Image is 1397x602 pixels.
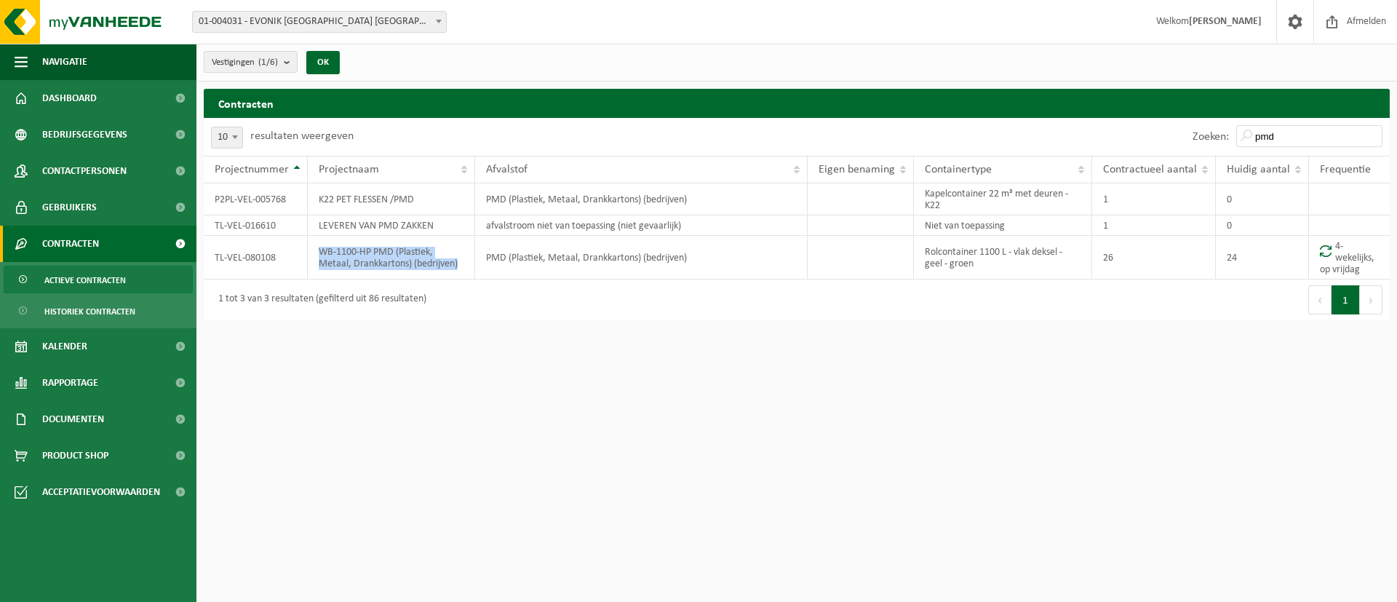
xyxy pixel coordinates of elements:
[1308,285,1332,314] button: Previous
[211,287,426,313] div: 1 tot 3 van 3 resultaten (gefilterd uit 86 resultaten)
[914,236,1093,280] td: Rolcontainer 1100 L - vlak deksel - geel - groen
[204,89,1390,117] h2: Contracten
[204,183,308,215] td: P2PL-VEL-005768
[308,183,475,215] td: K22 PET FLESSEN /PMD
[819,164,895,175] span: Eigen benaming
[42,437,108,474] span: Product Shop
[192,11,447,33] span: 01-004031 - EVONIK ANTWERPEN NV - ANTWERPEN
[1216,183,1309,215] td: 0
[1309,236,1390,280] td: 4-wekelijks, op vrijdag
[486,164,528,175] span: Afvalstof
[1216,236,1309,280] td: 24
[475,183,808,215] td: PMD (Plastiek, Metaal, Drankkartons) (bedrijven)
[1332,285,1360,314] button: 1
[42,365,98,401] span: Rapportage
[1189,16,1262,27] strong: [PERSON_NAME]
[193,12,446,32] span: 01-004031 - EVONIK ANTWERPEN NV - ANTWERPEN
[42,153,127,189] span: Contactpersonen
[42,474,160,510] span: Acceptatievoorwaarden
[914,183,1093,215] td: Kapelcontainer 22 m³ met deuren - K22
[308,215,475,236] td: LEVEREN VAN PMD ZAKKEN
[306,51,340,74] button: OK
[1216,215,1309,236] td: 0
[211,127,243,148] span: 10
[42,226,99,262] span: Contracten
[1092,215,1216,236] td: 1
[308,236,475,280] td: WB-1100-HP PMD (Plastiek, Metaal, Drankkartons) (bedrijven)
[1360,285,1382,314] button: Next
[204,51,298,73] button: Vestigingen(1/6)
[42,328,87,365] span: Kalender
[204,215,308,236] td: TL-VEL-016610
[250,130,354,142] label: resultaten weergeven
[475,236,808,280] td: PMD (Plastiek, Metaal, Drankkartons) (bedrijven)
[215,164,289,175] span: Projectnummer
[42,116,127,153] span: Bedrijfsgegevens
[1092,183,1216,215] td: 1
[4,266,193,293] a: Actieve contracten
[1103,164,1197,175] span: Contractueel aantal
[42,80,97,116] span: Dashboard
[1092,236,1216,280] td: 26
[42,401,104,437] span: Documenten
[212,127,242,148] span: 10
[204,236,308,280] td: TL-VEL-080108
[1320,164,1371,175] span: Frequentie
[212,52,278,74] span: Vestigingen
[42,189,97,226] span: Gebruikers
[44,266,126,294] span: Actieve contracten
[42,44,87,80] span: Navigatie
[925,164,992,175] span: Containertype
[4,297,193,325] a: Historiek contracten
[258,58,278,67] count: (1/6)
[44,298,135,325] span: Historiek contracten
[914,215,1093,236] td: Niet van toepassing
[1193,131,1229,143] label: Zoeken:
[475,215,808,236] td: afvalstroom niet van toepassing (niet gevaarlijk)
[1227,164,1290,175] span: Huidig aantal
[319,164,379,175] span: Projectnaam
